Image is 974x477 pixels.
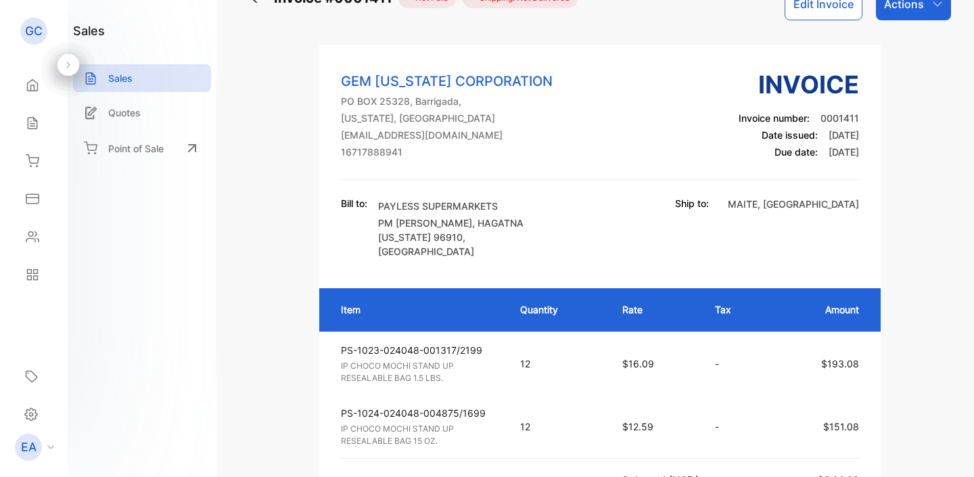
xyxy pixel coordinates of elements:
p: IP CHOCO MOCHI STAND UP RESEALABLE BAG 1.5 LBS. [341,360,496,384]
p: PS-1024-024048-004875/1699 [341,406,496,420]
p: Point of Sale [108,141,164,156]
span: $193.08 [821,358,859,369]
p: IP CHOCO MOCHI STAND UP RESEALABLE BAG 15 OZ. [341,423,496,447]
h3: Invoice [739,66,859,103]
a: Sales [73,64,211,92]
p: Bill to: [341,196,367,210]
p: PAYLESS SUPERMARKETS [378,199,534,213]
span: 0001411 [820,112,859,124]
h1: sales [73,22,105,40]
p: EA [21,438,37,456]
span: Invoice number: [739,112,810,124]
span: PM [PERSON_NAME], HAGATNA [US_STATE] 96910 [378,217,524,243]
p: 12 [520,357,595,371]
p: Tax [715,302,756,317]
p: [EMAIL_ADDRESS][DOMAIN_NAME] [341,128,553,142]
span: [DATE] [829,146,859,158]
span: Due date: [774,146,818,158]
span: , [GEOGRAPHIC_DATA] [758,198,859,210]
p: Item [341,302,493,317]
p: [US_STATE], [GEOGRAPHIC_DATA] [341,111,553,125]
span: Date issued: [762,129,818,141]
span: $151.08 [823,421,859,432]
p: Quotes [108,106,141,120]
p: 12 [520,419,595,434]
p: Sales [108,71,133,85]
span: [DATE] [829,129,859,141]
p: 16717888941 [341,145,553,159]
a: Quotes [73,99,211,127]
span: $16.09 [622,358,654,369]
p: Rate [622,302,688,317]
p: GEM [US_STATE] CORPORATION [341,71,553,91]
span: MAITE [728,198,758,210]
button: Open LiveChat chat widget [11,5,51,46]
p: - [715,419,756,434]
p: - [715,357,756,371]
span: $12.59 [622,421,653,432]
a: Point of Sale [73,133,211,163]
p: Amount [783,302,859,317]
p: GC [25,22,43,40]
p: Quantity [520,302,595,317]
p: PS-1023-024048-001317/2199 [341,343,496,357]
p: PO BOX 25328, Barrigada, [341,94,553,108]
p: Ship to: [675,196,709,210]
